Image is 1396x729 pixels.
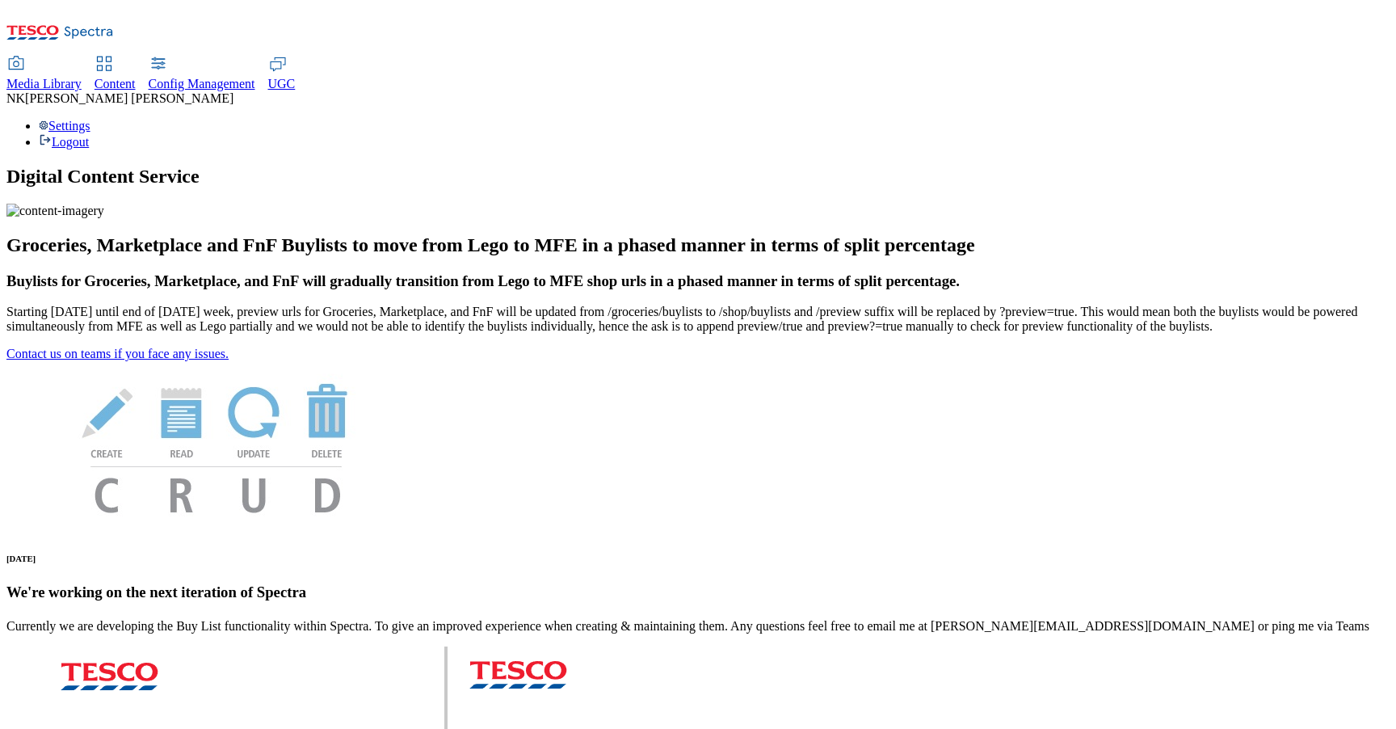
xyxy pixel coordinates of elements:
a: Settings [39,119,90,133]
a: Contact us on teams if you face any issues. [6,347,229,360]
a: UGC [268,57,296,91]
p: Currently we are developing the Buy List functionality within Spectra. To give an improved experi... [6,619,1390,634]
h6: [DATE] [6,554,1390,563]
a: Content [95,57,136,91]
span: [PERSON_NAME] [PERSON_NAME] [25,91,233,105]
a: Logout [39,135,89,149]
span: NK [6,91,25,105]
span: Config Management [149,77,255,91]
p: Starting [DATE] until end of [DATE] week, preview urls for Groceries, Marketplace, and FnF will b... [6,305,1390,334]
a: Config Management [149,57,255,91]
a: Media Library [6,57,82,91]
h3: Buylists for Groceries, Marketplace, and FnF will gradually transition from Lego to MFE shop urls... [6,272,1390,290]
img: content-imagery [6,204,104,218]
h2: Groceries, Marketplace and FnF Buylists to move from Lego to MFE in a phased manner in terms of s... [6,234,1390,256]
span: UGC [268,77,296,91]
span: Content [95,77,136,91]
h1: Digital Content Service [6,166,1390,188]
h3: We're working on the next iteration of Spectra [6,584,1390,601]
img: News Image [6,361,427,530]
span: Media Library [6,77,82,91]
